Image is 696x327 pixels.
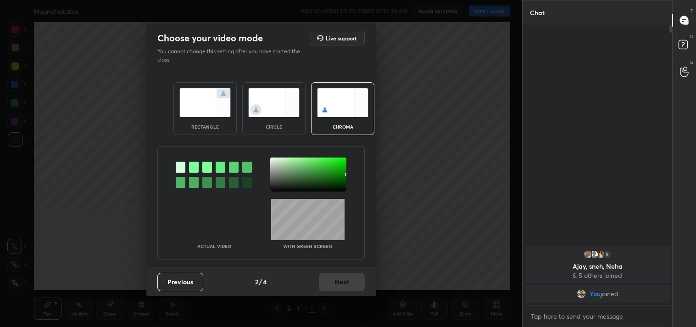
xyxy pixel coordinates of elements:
[197,244,231,248] p: Actual Video
[523,0,552,25] p: Chat
[326,35,356,41] h5: Live support
[248,88,300,117] img: circleScreenIcon.acc0effb.svg
[600,290,618,298] span: joined
[602,250,612,259] div: 5
[157,47,306,64] p: You cannot change this setting after you have started the class
[596,250,605,259] img: 685d0a0d0eeb4a3498235fa87bf0b178.jpg
[530,263,664,270] p: Ajay, sneh, Neha
[283,244,332,248] p: With green screen
[157,273,203,291] button: Previous
[179,88,231,117] img: normalScreenIcon.ae25ed63.svg
[590,250,599,259] img: default.png
[317,88,368,117] img: chromaScreenIcon.c19ab0a0.svg
[583,250,592,259] img: fbbb5956cd8c4bc1835cf48b2f9f0d09.jpg
[576,289,585,299] img: f94f666b75404537a3dc3abc1e0511f3.jpg
[255,277,258,287] h4: 2
[187,124,223,129] div: rectangle
[530,272,664,279] p: & 5 others joined
[589,290,600,298] span: You
[523,244,672,305] div: grid
[690,7,693,14] p: T
[157,32,263,44] h2: Choose your video mode
[259,277,262,287] h4: /
[263,277,267,287] h4: 4
[690,33,693,40] p: D
[256,124,292,129] div: circle
[690,59,693,66] p: G
[324,124,361,129] div: chroma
